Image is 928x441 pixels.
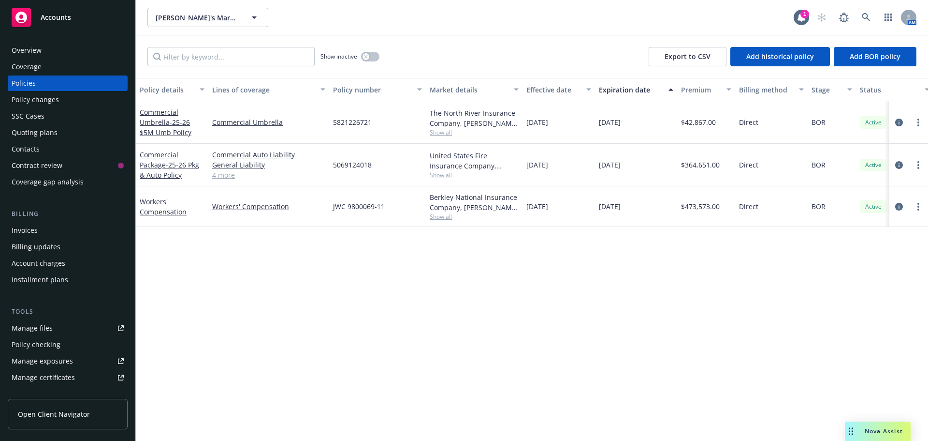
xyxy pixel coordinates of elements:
[12,370,75,385] div: Manage certificates
[739,117,758,127] span: Direct
[808,78,856,101] button: Stage
[595,78,677,101] button: Expiration date
[12,158,62,173] div: Contract review
[12,43,42,58] div: Overview
[8,76,128,91] a: Policies
[140,85,194,95] div: Policy details
[12,174,84,190] div: Coverage gap analysis
[599,117,621,127] span: [DATE]
[649,47,726,66] button: Export to CSV
[8,174,128,190] a: Coverage gap analysis
[845,422,911,441] button: Nova Assist
[865,427,903,435] span: Nova Assist
[430,171,519,179] span: Show all
[12,239,60,255] div: Billing updates
[913,117,924,128] a: more
[430,192,519,213] div: Berkley National Insurance Company, [PERSON_NAME] Corporation
[140,160,199,180] span: - 25-26 Pkg & Auto Policy
[526,117,548,127] span: [DATE]
[12,92,59,107] div: Policy changes
[681,85,721,95] div: Premium
[140,107,191,137] a: Commercial Umbrella
[812,201,826,212] span: BOR
[320,52,357,61] span: Show inactive
[739,85,793,95] div: Billing method
[677,78,735,101] button: Premium
[8,272,128,288] a: Installment plans
[526,201,548,212] span: [DATE]
[8,370,128,385] a: Manage certificates
[156,13,239,23] span: [PERSON_NAME]'s Market
[8,125,128,140] a: Quoting plans
[8,108,128,124] a: SSC Cases
[12,108,44,124] div: SSC Cases
[850,52,900,61] span: Add BOR policy
[913,201,924,213] a: more
[746,52,814,61] span: Add historical policy
[208,78,329,101] button: Lines of coverage
[860,85,919,95] div: Status
[739,160,758,170] span: Direct
[140,197,187,216] a: Workers' Compensation
[12,141,40,157] div: Contacts
[12,256,65,271] div: Account charges
[8,386,128,402] a: Manage claims
[8,337,128,352] a: Policy checking
[147,8,268,27] button: [PERSON_NAME]'s Market
[212,117,325,127] a: Commercial Umbrella
[430,108,519,128] div: The North River Insurance Company, [PERSON_NAME] & [PERSON_NAME] ([GEOGRAPHIC_DATA])
[333,201,385,212] span: JWC 9800069-11
[526,160,548,170] span: [DATE]
[893,159,905,171] a: circleInformation
[12,59,42,75] div: Coverage
[800,10,809,18] div: 1
[8,256,128,271] a: Account charges
[8,320,128,336] a: Manage files
[333,160,372,170] span: 5069124018
[681,117,716,127] span: $42,867.00
[12,386,60,402] div: Manage claims
[430,213,519,221] span: Show all
[893,117,905,128] a: circleInformation
[8,4,128,31] a: Accounts
[329,78,426,101] button: Policy number
[739,201,758,212] span: Direct
[136,78,208,101] button: Policy details
[12,272,68,288] div: Installment plans
[834,8,854,27] a: Report a Bug
[8,307,128,317] div: Tools
[147,47,315,66] input: Filter by keyword...
[681,160,720,170] span: $364,651.00
[864,202,883,211] span: Active
[599,201,621,212] span: [DATE]
[212,150,325,160] a: Commercial Auto Liability
[12,76,36,91] div: Policies
[8,353,128,369] span: Manage exposures
[41,14,71,21] span: Accounts
[12,125,58,140] div: Quoting plans
[8,223,128,238] a: Invoices
[8,43,128,58] a: Overview
[18,409,90,419] span: Open Client Navigator
[599,160,621,170] span: [DATE]
[426,78,522,101] button: Market details
[430,128,519,137] span: Show all
[430,85,508,95] div: Market details
[879,8,898,27] a: Switch app
[913,159,924,171] a: more
[856,8,876,27] a: Search
[522,78,595,101] button: Effective date
[8,209,128,219] div: Billing
[12,223,38,238] div: Invoices
[834,47,916,66] button: Add BOR policy
[864,118,883,127] span: Active
[812,117,826,127] span: BOR
[12,353,73,369] div: Manage exposures
[864,161,883,169] span: Active
[212,85,315,95] div: Lines of coverage
[212,201,325,212] a: Workers' Compensation
[8,158,128,173] a: Contract review
[812,160,826,170] span: BOR
[681,201,720,212] span: $473,573.00
[599,85,663,95] div: Expiration date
